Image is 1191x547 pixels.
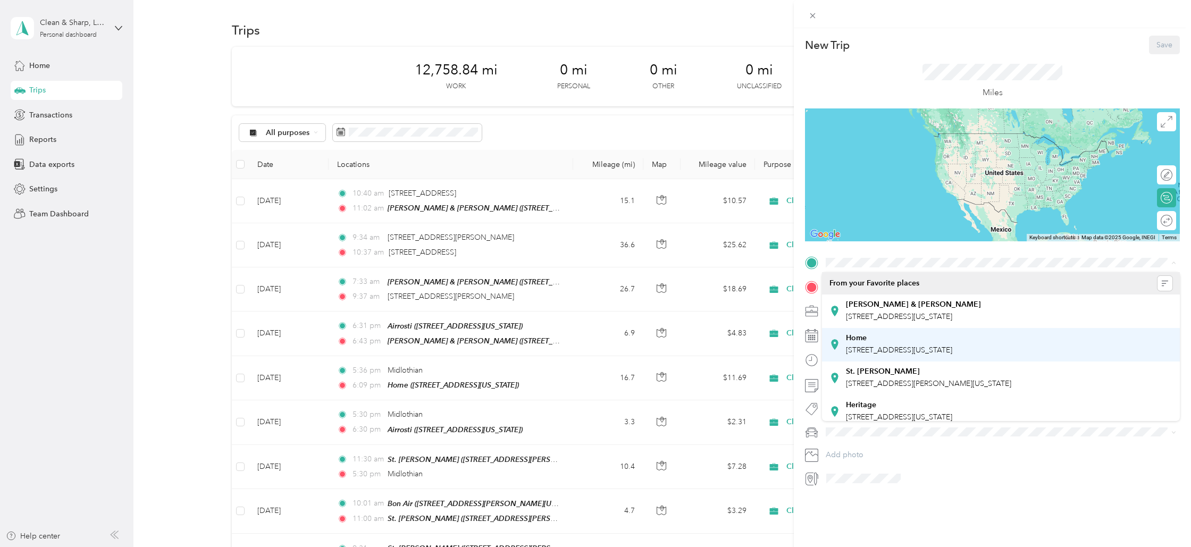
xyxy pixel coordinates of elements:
[808,228,843,241] img: Google
[846,413,952,422] span: [STREET_ADDRESS][US_STATE]
[846,379,1011,388] span: [STREET_ADDRESS][PERSON_NAME][US_STATE]
[846,300,981,309] strong: [PERSON_NAME] & [PERSON_NAME]
[846,400,876,410] strong: Heritage
[805,38,850,53] p: New Trip
[846,367,920,376] strong: St. [PERSON_NAME]
[822,448,1180,462] button: Add photo
[983,86,1003,99] p: Miles
[808,228,843,241] a: Open this area in Google Maps (opens a new window)
[1162,234,1177,240] a: Terms (opens in new tab)
[846,346,952,355] span: [STREET_ADDRESS][US_STATE]
[1081,234,1155,240] span: Map data ©2025 Google, INEGI
[1029,234,1075,241] button: Keyboard shortcuts
[1131,487,1191,547] iframe: Everlance-gr Chat Button Frame
[846,312,952,321] span: [STREET_ADDRESS][US_STATE]
[829,279,919,288] span: From your Favorite places
[846,333,867,343] strong: Home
